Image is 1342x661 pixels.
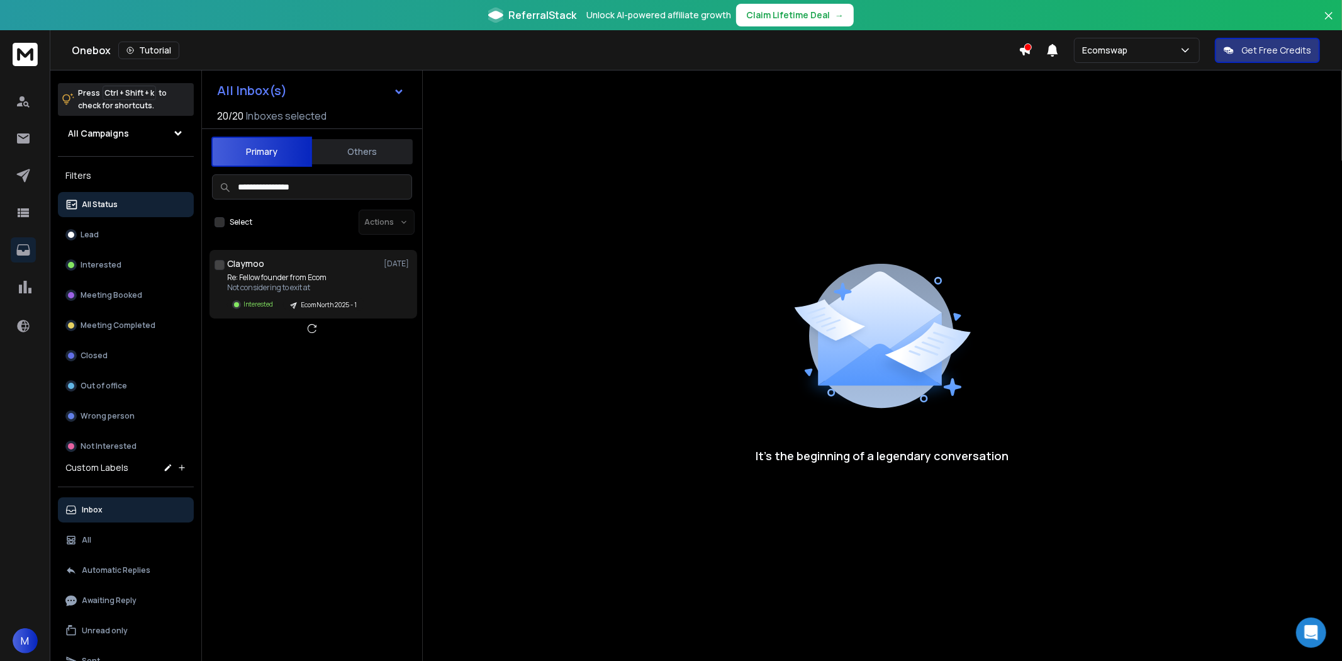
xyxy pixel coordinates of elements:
button: M [13,628,38,653]
button: Unread only [58,618,194,643]
button: Others [312,138,413,166]
p: Out of office [81,381,127,391]
button: All [58,528,194,553]
p: All [82,535,91,545]
button: Tutorial [118,42,179,59]
button: All Inbox(s) [207,78,415,103]
button: Claim Lifetime Deal→ [736,4,854,26]
p: Interested [81,260,121,270]
h3: Filters [58,167,194,184]
p: It’s the beginning of a legendary conversation [756,447,1009,465]
p: Closed [81,351,108,361]
p: Wrong person [81,411,135,421]
button: Automatic Replies [58,558,194,583]
h3: Inboxes selected [246,108,327,123]
div: Onebox [72,42,1019,59]
p: Ecomswap [1082,44,1132,57]
p: Re: Fellow founder from Ecom [227,273,364,283]
div: Open Intercom Messenger [1296,618,1326,648]
p: Awaiting Reply [82,596,137,606]
p: Press to check for shortcuts. [78,87,167,112]
h1: Claymoo [227,257,264,270]
p: Inbox [82,505,103,515]
button: Not Interested [58,434,194,459]
button: Meeting Completed [58,313,194,338]
p: Get Free Credits [1241,44,1311,57]
p: EcomNorth 2025 - 1 [301,300,357,310]
label: Select [230,217,252,227]
button: Get Free Credits [1215,38,1320,63]
span: → [835,9,844,21]
button: All Status [58,192,194,217]
p: Lead [81,230,99,240]
button: Closed [58,343,194,368]
button: Meeting Booked [58,283,194,308]
p: Interested [243,300,273,309]
span: Ctrl + Shift + k [103,86,156,100]
button: Primary [211,137,312,167]
button: Lead [58,222,194,247]
button: Interested [58,252,194,278]
button: All Campaigns [58,121,194,146]
p: Unlock AI-powered affiliate growth [586,9,731,21]
p: Meeting Booked [81,290,142,300]
h3: Custom Labels [65,461,128,474]
span: ReferralStack [508,8,576,23]
p: [DATE] [384,259,412,269]
p: Unread only [82,626,128,636]
button: Close banner [1321,8,1337,38]
h1: All Inbox(s) [217,84,287,97]
p: Automatic Replies [82,565,150,575]
button: Inbox [58,497,194,523]
p: Not Interested [81,441,137,451]
button: Out of office [58,373,194,398]
p: Meeting Completed [81,320,155,330]
span: 20 / 20 [217,108,243,123]
p: Not considering to exit at [227,283,364,293]
p: All Status [82,200,118,210]
h1: All Campaigns [68,127,129,140]
button: Awaiting Reply [58,588,194,613]
button: Wrong person [58,404,194,429]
